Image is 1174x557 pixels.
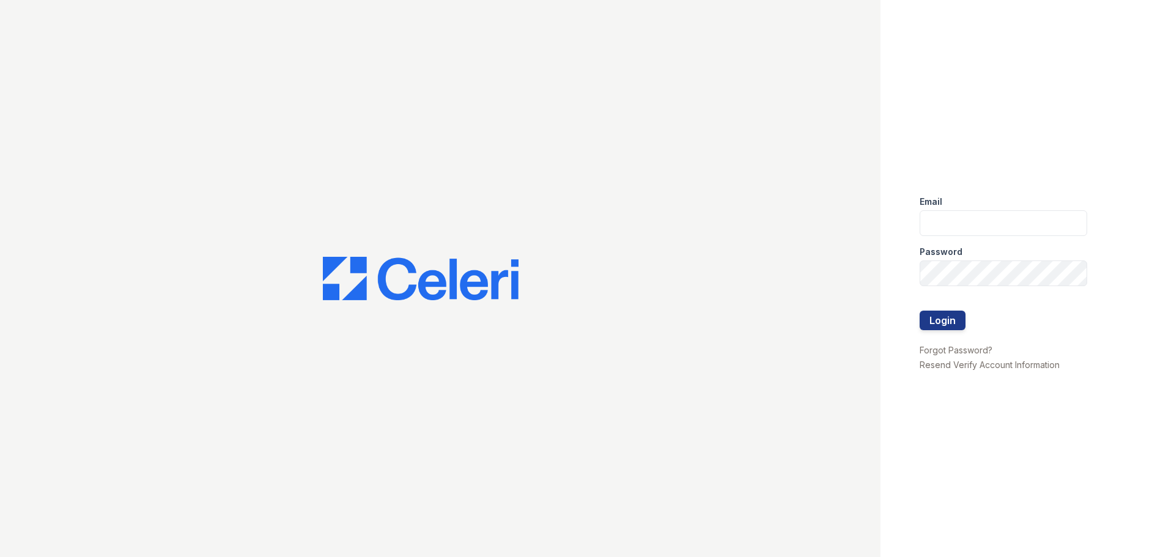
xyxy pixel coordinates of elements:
[920,345,992,355] a: Forgot Password?
[920,311,965,330] button: Login
[920,246,962,258] label: Password
[920,196,942,208] label: Email
[323,257,519,301] img: CE_Logo_Blue-a8612792a0a2168367f1c8372b55b34899dd931a85d93a1a3d3e32e68fde9ad4.png
[920,360,1060,370] a: Resend Verify Account Information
